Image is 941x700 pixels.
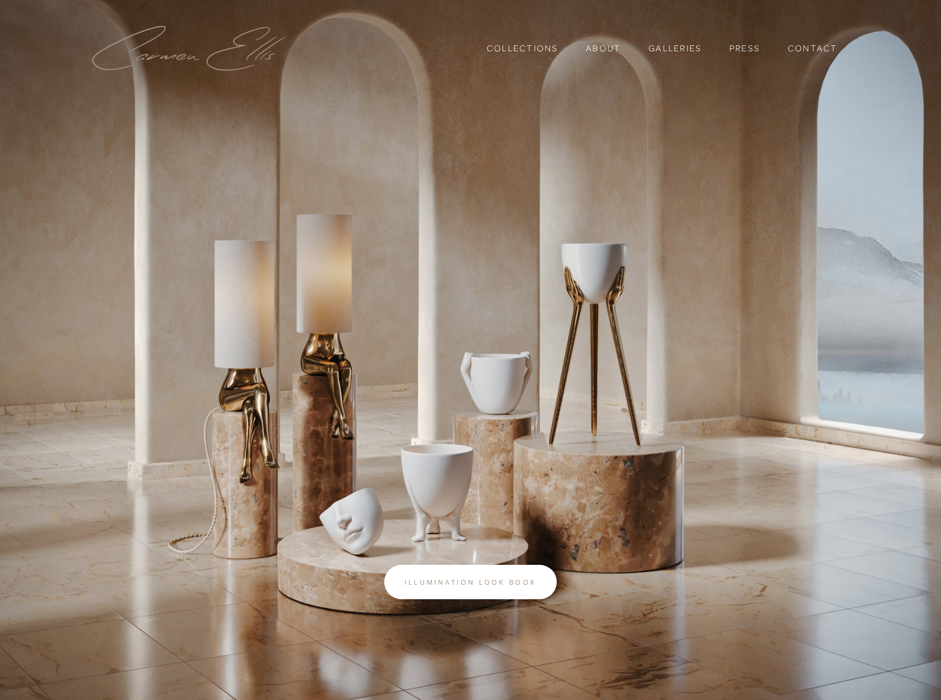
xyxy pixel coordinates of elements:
[729,38,760,59] a: Press
[788,38,838,59] a: Contact
[487,38,559,59] a: Collections
[384,565,557,599] a: Illumination look book
[92,26,285,71] img: Carmen Ellis Studio
[586,42,621,53] a: About
[648,42,702,53] a: Galleries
